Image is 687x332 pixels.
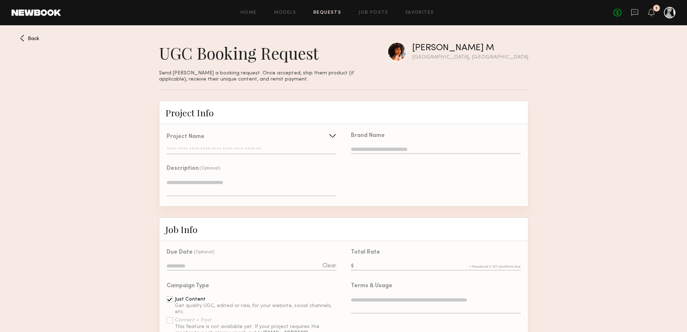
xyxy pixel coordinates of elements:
[159,42,358,64] h1: UGC Booking Request
[387,42,407,61] img: Emely M Picture
[351,250,380,255] div: Total Rate
[412,55,528,60] div: [GEOGRAPHIC_DATA], [GEOGRAPHIC_DATA]
[351,133,385,139] div: Brand Name
[194,250,215,255] div: (Optional)
[412,44,528,53] div: [PERSON_NAME] M
[322,263,336,269] div: Clear
[199,166,220,171] div: (Optional)
[167,166,199,172] div: Description
[175,297,206,302] div: Just Content
[351,283,392,289] div: Terms & Usage
[313,10,341,15] a: Requests
[358,10,388,15] a: Job Posts
[167,250,193,255] div: Due Date
[406,10,434,15] a: Favorites
[28,36,39,42] span: Back
[159,70,358,82] span: Send [PERSON_NAME] a booking request. Once accepted, ship them product (if applicable), receive t...
[175,303,336,315] div: Get quality UGC, edited or raw, for your website, social channels, etc.
[166,223,198,235] span: Job Info
[656,7,657,10] div: 1
[274,10,296,15] a: Models
[167,283,209,289] div: Campaign Type
[166,107,214,118] span: Project Info
[175,318,212,323] div: Content + Post
[167,134,204,140] div: Project Name
[241,10,257,15] a: Home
